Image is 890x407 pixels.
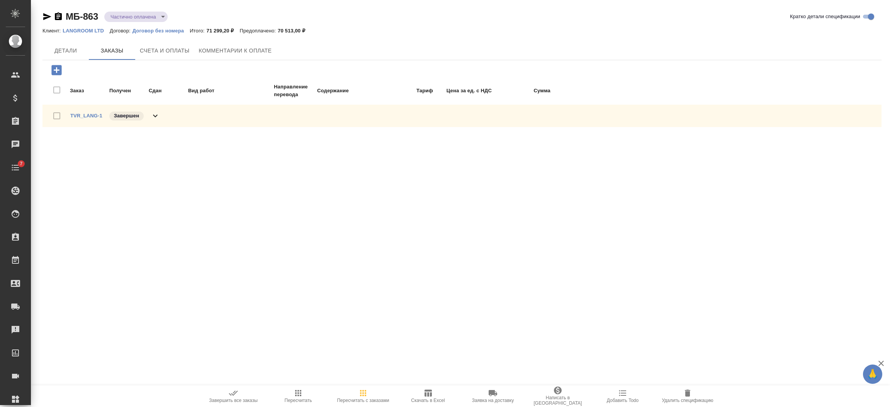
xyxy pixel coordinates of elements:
div: Частично оплачена [104,12,168,22]
p: Завершен [114,112,139,120]
span: 🙏 [866,366,879,382]
button: 🙏 [863,365,882,384]
td: Получен [109,83,148,99]
span: Кратко детали спецификации [790,13,860,20]
td: Сдан [148,83,187,99]
td: Вид работ [188,83,273,99]
p: Предоплачено: [240,28,278,34]
button: Скопировать ссылку [54,12,63,21]
button: Добавить заказ [46,62,67,78]
a: МБ-863 [66,11,98,22]
p: LANGROOM LTD [63,28,110,34]
p: Договор без номера [132,28,190,34]
span: Комментарии к оплате [199,46,272,56]
span: Заказы [93,46,131,56]
td: Направление перевода [273,83,316,99]
td: Содержание [317,83,379,99]
td: Тариф [379,83,433,99]
a: Договор без номера [132,27,190,34]
div: TVR_LANG-1Завершен [42,105,882,127]
button: Скопировать ссылку для ЯМессенджера [42,12,52,21]
button: Частично оплачена [108,14,158,20]
td: Заказ [70,83,108,99]
span: 7 [15,160,27,168]
a: 7 [2,158,29,177]
td: Сумма [493,83,551,99]
p: 70 513,00 ₽ [278,28,311,34]
a: TVR_LANG-1 [70,113,102,119]
p: Договор: [110,28,132,34]
a: LANGROOM LTD [63,27,110,34]
p: Клиент: [42,28,63,34]
span: Детали [47,46,84,56]
p: 71 299,20 ₽ [207,28,240,34]
td: Цена за ед. с НДС [434,83,492,99]
p: Итого: [190,28,206,34]
span: Счета и оплаты [140,46,190,56]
